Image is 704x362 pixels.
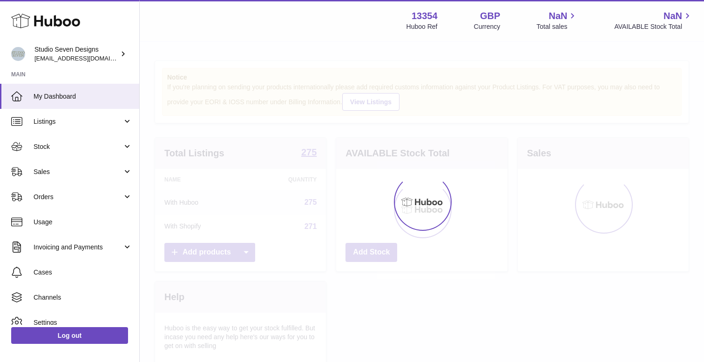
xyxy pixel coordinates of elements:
[536,22,578,31] span: Total sales
[548,10,567,22] span: NaN
[480,10,500,22] strong: GBP
[34,92,132,101] span: My Dashboard
[34,168,122,176] span: Sales
[34,218,132,227] span: Usage
[11,47,25,61] img: internalAdmin-13354@internal.huboo.com
[34,193,122,201] span: Orders
[614,22,693,31] span: AVAILABLE Stock Total
[34,318,132,327] span: Settings
[34,117,122,126] span: Listings
[34,293,132,302] span: Channels
[34,45,118,63] div: Studio Seven Designs
[614,10,693,31] a: NaN AVAILABLE Stock Total
[536,10,578,31] a: NaN Total sales
[34,142,122,151] span: Stock
[34,243,122,252] span: Invoicing and Payments
[474,22,501,31] div: Currency
[34,54,137,62] span: [EMAIL_ADDRESS][DOMAIN_NAME]
[663,10,682,22] span: NaN
[11,327,128,344] a: Log out
[406,22,438,31] div: Huboo Ref
[412,10,438,22] strong: 13354
[34,268,132,277] span: Cases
